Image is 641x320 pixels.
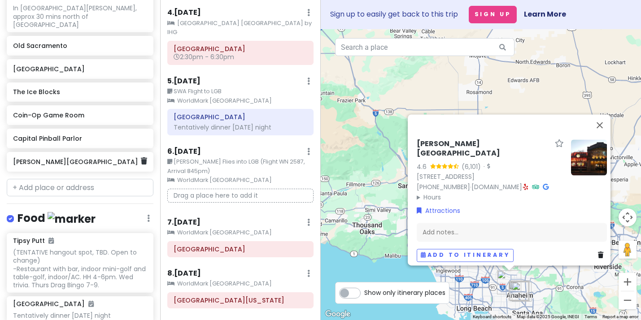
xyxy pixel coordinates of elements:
[13,111,147,119] h6: Coin-Op Game Room
[13,88,147,96] h6: The Ice Blocks
[619,208,637,226] button: Map camera controls
[167,228,313,237] small: WorldMark [GEOGRAPHIC_DATA]
[469,6,517,23] button: Sign Up
[417,139,551,158] h6: [PERSON_NAME][GEOGRAPHIC_DATA]
[619,241,637,259] button: Drag Pegman onto the map to open Street View
[13,248,147,289] div: (TENTATIVE hangout spot, TBD. Open to change) -Restaurant with bar, indoor mini-golf and table-go...
[497,270,521,294] div: Portillo's Buena Park
[602,314,638,319] a: Report a map error
[13,134,147,143] h6: Capital Pinball Parlor
[524,9,566,19] a: Learn More
[48,212,96,226] img: marker
[462,162,481,172] div: (6,101)
[174,45,307,53] h6: Rancho Obi Wan
[417,139,564,202] div: · ·
[323,308,353,320] a: Open this area in Google Maps (opens a new window)
[417,162,430,172] div: 4.6
[48,238,54,244] i: Added to itinerary
[167,157,313,176] small: [PERSON_NAME] Flies into LGB (Flight WN 2587, Arrival 845pm)
[473,314,511,320] button: Keyboard shortcuts
[13,4,147,29] div: In [GEOGRAPHIC_DATA][PERSON_NAME], approx 30 mins north of [GEOGRAPHIC_DATA]
[167,87,313,96] small: SWA Flight to LGB
[167,279,313,288] small: WorldMark [GEOGRAPHIC_DATA]
[323,308,353,320] img: Google
[512,282,532,302] div: WorldMark Anaheim
[589,114,610,136] button: Close
[543,184,549,190] i: Google Maps
[174,52,234,61] span: 2:30pm - 6:30pm
[13,158,140,166] h6: [PERSON_NAME][GEOGRAPHIC_DATA]
[417,172,475,181] a: [STREET_ADDRESS]
[167,218,201,227] h6: 7 . [DATE]
[174,123,307,131] div: Tentatively dinner [DATE] night
[13,300,94,308] h6: [GEOGRAPHIC_DATA]
[174,296,307,304] h6: Disney California Adventure Park
[510,281,530,301] div: Disney California Adventure Park
[167,19,313,37] small: [GEOGRAPHIC_DATA] [GEOGRAPHIC_DATA] by IHG
[509,281,528,301] div: Trader Sam's Enchanted Tiki Bar
[571,139,607,175] img: Picture of the place
[141,156,147,167] a: Delete place
[167,269,201,278] h6: 8 . [DATE]
[88,301,94,307] i: Added to itinerary
[13,42,147,50] h6: Old Sacramento
[417,223,607,242] div: Add notes...
[174,245,307,253] h6: Disneyland Park
[335,38,515,56] input: Search a place
[167,77,201,86] h6: 5 . [DATE]
[167,8,201,17] h6: 4 . [DATE]
[510,281,530,300] div: Disneyland Park
[167,96,313,105] small: WorldMark [GEOGRAPHIC_DATA]
[364,288,445,298] span: Show only itinerary places
[13,237,54,245] h6: Tipsy Putt
[17,211,96,226] h4: Food
[13,311,147,320] div: Tentatively dinner [DATE] night
[555,139,564,149] a: Star place
[481,163,490,172] div: ·
[417,192,564,202] summary: Hours
[167,147,201,156] h6: 6 . [DATE]
[7,179,153,197] input: + Add place or address
[417,206,460,216] a: Attractions
[417,182,470,191] a: [PHONE_NUMBER]
[174,113,307,121] h6: Downtown Disney District
[13,65,147,73] h6: [GEOGRAPHIC_DATA]
[532,184,539,190] i: Tripadvisor
[619,273,637,291] button: Zoom in
[517,314,579,319] span: Map data ©2025 Google, INEGI
[598,250,607,260] a: Delete place
[584,314,597,319] a: Terms
[167,176,313,185] small: WorldMark [GEOGRAPHIC_DATA]
[471,182,522,191] a: [DOMAIN_NAME]
[167,189,313,203] p: Drag a place here to add it
[619,291,637,309] button: Zoom out
[509,281,529,301] div: Downtown Disney
[417,249,514,262] button: Add to itinerary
